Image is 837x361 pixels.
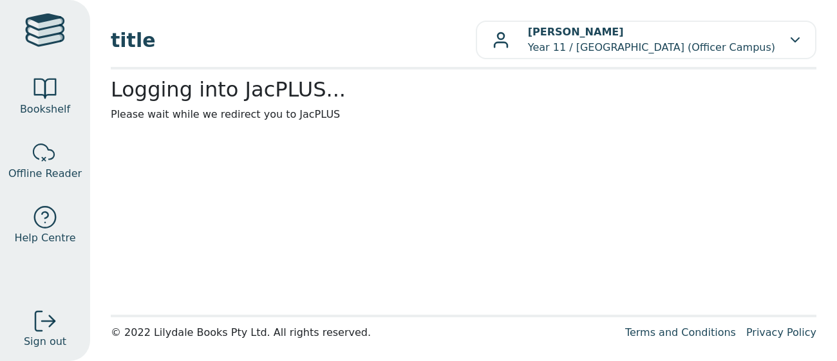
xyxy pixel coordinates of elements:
[111,26,476,55] span: title
[111,325,615,340] div: © 2022 Lilydale Books Pty Ltd. All rights reserved.
[14,230,75,246] span: Help Centre
[111,107,816,122] p: Please wait while we redirect you to JacPLUS
[24,334,66,349] span: Sign out
[111,77,816,102] h2: Logging into JacPLUS...
[8,166,82,181] span: Offline Reader
[746,326,816,338] a: Privacy Policy
[20,102,70,117] span: Bookshelf
[528,26,624,38] b: [PERSON_NAME]
[625,326,736,338] a: Terms and Conditions
[476,21,816,59] button: [PERSON_NAME]Year 11 / [GEOGRAPHIC_DATA] (Officer Campus)
[528,24,775,55] p: Year 11 / [GEOGRAPHIC_DATA] (Officer Campus)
